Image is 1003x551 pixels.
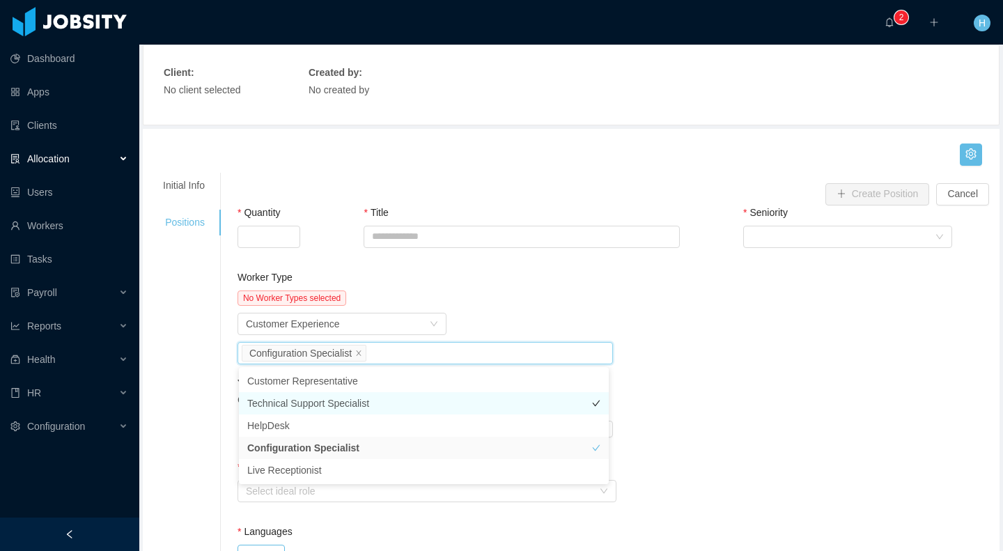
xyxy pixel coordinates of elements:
[238,373,339,384] span: Job titles Percentage:
[885,17,894,27] i: icon: bell
[242,345,366,362] li: Configuration Specialist
[430,320,438,329] i: icon: down
[27,153,70,164] span: Allocation
[238,290,346,306] span: No Worker Types selected
[592,444,600,452] i: icon: check
[592,466,600,474] i: icon: check
[979,15,986,31] span: H
[239,437,609,459] li: Configuration Specialist
[146,210,221,235] div: Positions
[10,111,128,139] a: icon: auditClients
[309,84,369,95] span: No created by
[238,226,300,247] input: Quantity
[309,67,362,78] strong: Created by :
[894,10,908,24] sup: 2
[238,207,281,218] label: Quantity
[164,67,194,78] strong: Client :
[238,461,264,472] label: Role
[10,388,20,398] i: icon: book
[364,207,388,218] label: Title
[239,392,609,414] li: Technical Support Specialist
[592,377,600,385] i: icon: check
[27,287,57,298] span: Payroll
[164,84,241,95] span: No client selected
[10,178,128,206] a: icon: robotUsers
[10,288,20,297] i: icon: file-protect
[10,321,20,331] i: icon: line-chart
[10,45,128,72] a: icon: pie-chartDashboard
[592,399,600,408] i: icon: check
[10,154,20,164] i: icon: solution
[249,346,352,361] div: Configuration Specialist
[27,387,41,398] span: HR
[929,17,939,27] i: icon: plus
[10,212,128,240] a: icon: userWorkers
[936,183,989,205] button: Cancel
[355,349,362,357] i: icon: close
[246,484,593,498] div: Select ideal role
[10,78,128,106] a: icon: appstoreApps
[10,421,20,431] i: icon: setting
[10,245,128,273] a: icon: profileTasks
[238,526,293,537] label: Languages
[825,183,930,205] button: icon: plusCreate Position
[246,313,340,334] div: Customer Experience
[960,143,982,166] button: icon: setting
[364,226,680,248] input: Title
[27,320,61,332] span: Reports
[238,394,339,405] span: Configuration specialist
[899,10,904,24] p: 2
[239,459,609,481] li: Live Receptionist
[239,370,609,392] li: Customer Representative
[743,207,788,218] label: Seniority
[146,173,221,199] div: Initial Info
[600,487,608,497] i: icon: down
[239,414,609,437] li: HelpDesk
[27,354,55,365] span: Health
[10,355,20,364] i: icon: medicine-box
[592,421,600,430] i: icon: check
[27,421,85,432] span: Configuration
[238,272,293,283] label: Worker Type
